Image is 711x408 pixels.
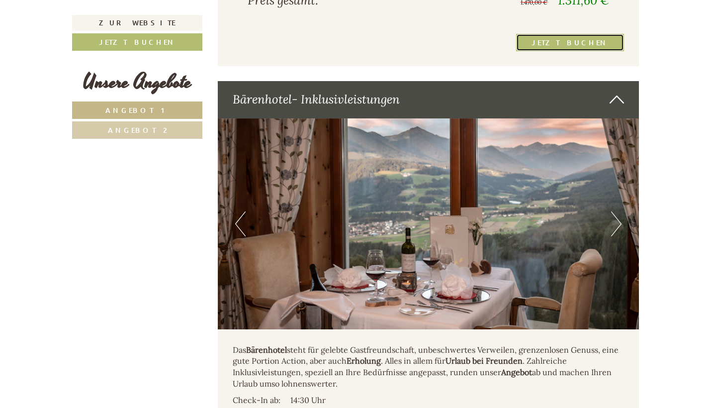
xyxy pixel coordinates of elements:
a: Jetzt buchen [72,33,202,51]
strong: Urlaub bei Freunden [445,356,523,366]
span: Angebot 1 [105,105,170,115]
button: Next [611,211,622,236]
span: Angebot 2 [108,125,167,135]
div: Bärenhotel- Inklusivleistungen [218,81,639,118]
strong: Bärenhotel [246,345,287,355]
div: Unsere Angebote [72,68,202,97]
a: Jetzt buchen [516,34,624,51]
a: Zur Website [72,15,202,31]
strong: Angebot [501,367,532,377]
strong: Erholung [347,356,381,366]
p: Das steht für gelebte Gastfreundschaft, unbeschwertes Verweilen, grenzenlosen Genuss, eine gute P... [233,344,624,390]
button: Previous [235,211,246,236]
